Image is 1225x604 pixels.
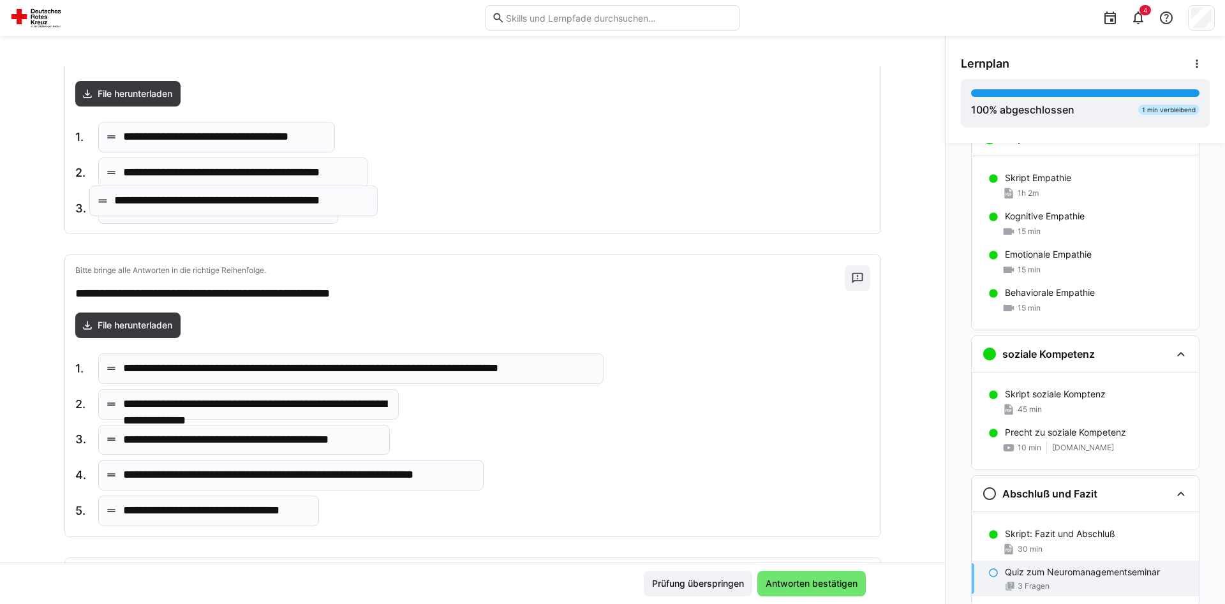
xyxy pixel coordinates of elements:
[757,571,866,596] button: Antworten bestätigen
[1018,581,1050,591] span: 3 Fragen
[1002,487,1097,500] h3: Abschluß und Fazit
[75,129,88,145] span: 1.
[1005,566,1160,578] p: Quiz zum Neuromanagementseminar
[75,431,88,448] span: 3.
[1005,426,1126,439] p: Precht zu soziale Kompetenz
[1005,286,1095,299] p: Behaviorale Empathie
[75,396,88,413] span: 2.
[971,102,1074,117] div: % abgeschlossen
[1005,210,1085,223] p: Kognitive Empathie
[75,360,88,377] span: 1.
[1143,6,1147,14] span: 4
[1018,303,1041,313] span: 15 min
[1018,404,1042,415] span: 45 min
[1005,388,1106,401] p: Skript soziale Komptenz
[764,577,859,590] span: Antworten bestätigen
[75,467,88,483] span: 4.
[1005,527,1115,540] p: Skript: Fazit und Abschluß
[96,319,174,332] span: File herunterladen
[644,571,752,596] button: Prüfung überspringen
[505,12,733,24] input: Skills und Lernpfade durchsuchen…
[75,313,181,338] a: File herunterladen
[96,87,174,100] span: File herunterladen
[1052,443,1114,453] span: [DOMAIN_NAME]
[75,81,181,107] a: File herunterladen
[75,265,845,276] p: Bitte bringe alle Antworten in die richtige Reihenfolge.
[75,200,88,217] span: 3.
[1005,172,1071,184] p: Skript Empathie
[75,503,88,519] span: 5.
[1138,105,1199,115] div: 1 min verbleibend
[1002,348,1095,360] h3: soziale Kompetenz
[1018,226,1041,237] span: 15 min
[1018,188,1039,198] span: 1h 2m
[971,103,989,116] span: 100
[1018,265,1041,275] span: 15 min
[961,57,1009,71] span: Lernplan
[1018,544,1043,554] span: 30 min
[1005,248,1092,261] p: Emotionale Empathie
[75,165,88,181] span: 2.
[650,577,746,590] span: Prüfung überspringen
[1018,443,1041,453] span: 10 min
